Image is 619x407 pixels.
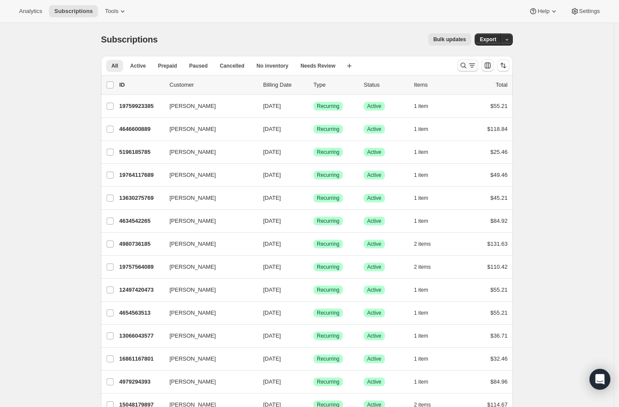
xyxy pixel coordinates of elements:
button: 1 item [414,100,438,112]
div: 13066043577[PERSON_NAME][DATE]SuccessRecurringSuccessActive1 item$36.71 [119,330,508,342]
span: [PERSON_NAME] [169,355,216,363]
span: $32.46 [490,355,508,362]
span: Analytics [19,8,42,15]
p: 13630275769 [119,194,163,202]
span: Active [367,309,381,316]
div: 13630275769[PERSON_NAME][DATE]SuccessRecurringSuccessActive1 item$45.21 [119,192,508,204]
span: Active [367,172,381,179]
span: Recurring [317,149,339,156]
span: [DATE] [263,332,281,339]
button: Tools [100,5,132,17]
button: Bulk updates [428,33,471,46]
span: Recurring [317,378,339,385]
span: [DATE] [263,103,281,109]
p: ID [119,81,163,89]
span: Active [130,62,146,69]
span: [DATE] [263,264,281,270]
span: 1 item [414,195,428,202]
button: 1 item [414,307,438,319]
span: 1 item [414,378,428,385]
p: 4654563513 [119,309,163,317]
div: 4654563513[PERSON_NAME][DATE]SuccessRecurringSuccessActive1 item$55.21 [119,307,508,319]
span: Active [367,287,381,293]
button: [PERSON_NAME] [164,352,251,366]
span: [PERSON_NAME] [169,194,216,202]
span: Help [538,8,549,15]
p: Status [364,81,407,89]
p: 19764117689 [119,171,163,179]
div: Items [414,81,457,89]
button: Sort the results [497,59,509,72]
span: [PERSON_NAME] [169,125,216,133]
span: [PERSON_NAME] [169,102,216,111]
button: 1 item [414,330,438,342]
button: [PERSON_NAME] [164,306,251,320]
span: $25.46 [490,149,508,155]
span: Subscriptions [54,8,93,15]
button: 1 item [414,215,438,227]
div: 4634542265[PERSON_NAME][DATE]SuccessRecurringSuccessActive1 item$84.92 [119,215,508,227]
span: [PERSON_NAME] [169,286,216,294]
span: Active [367,195,381,202]
div: 4980736185[PERSON_NAME][DATE]SuccessRecurringSuccessActive2 items$131.63 [119,238,508,250]
button: 1 item [414,192,438,204]
button: [PERSON_NAME] [164,329,251,343]
span: 1 item [414,309,428,316]
span: 1 item [414,287,428,293]
span: Active [367,332,381,339]
span: [DATE] [263,149,281,155]
span: [PERSON_NAME] [169,263,216,271]
button: Customize table column order and visibility [482,59,494,72]
span: Recurring [317,332,339,339]
button: 1 item [414,169,438,181]
button: Analytics [14,5,47,17]
button: [PERSON_NAME] [164,283,251,297]
span: [DATE] [263,287,281,293]
span: 1 item [414,126,428,133]
p: 4979294393 [119,378,163,386]
span: [DATE] [263,241,281,247]
span: [PERSON_NAME] [169,240,216,248]
p: 5196185785 [119,148,163,156]
span: 1 item [414,172,428,179]
div: Open Intercom Messenger [590,369,610,390]
span: [PERSON_NAME] [169,378,216,386]
button: [PERSON_NAME] [164,145,251,159]
div: 4979294393[PERSON_NAME][DATE]SuccessRecurringSuccessActive1 item$84.96 [119,376,508,388]
span: $49.46 [490,172,508,178]
span: Active [367,264,381,270]
span: No inventory [257,62,288,69]
div: 5196185785[PERSON_NAME][DATE]SuccessRecurringSuccessActive1 item$25.46 [119,146,508,158]
span: All [111,62,118,69]
span: $45.21 [490,195,508,201]
span: $131.63 [487,241,508,247]
div: 16861167801[PERSON_NAME][DATE]SuccessRecurringSuccessActive1 item$32.46 [119,353,508,365]
span: [DATE] [263,309,281,316]
button: 1 item [414,376,438,388]
div: 19757564089[PERSON_NAME][DATE]SuccessRecurringSuccessActive2 items$110.42 [119,261,508,273]
span: 1 item [414,103,428,110]
button: Search and filter results [457,59,478,72]
span: Recurring [317,287,339,293]
button: Help [524,5,563,17]
span: Tools [105,8,118,15]
span: Cancelled [220,62,244,69]
span: Prepaid [158,62,177,69]
span: Active [367,355,381,362]
span: Recurring [317,195,339,202]
button: 2 items [414,261,440,273]
button: [PERSON_NAME] [164,375,251,389]
span: 1 item [414,332,428,339]
span: Bulk updates [433,36,466,43]
button: [PERSON_NAME] [164,214,251,228]
span: Active [367,149,381,156]
span: [PERSON_NAME] [169,148,216,156]
div: 4646600889[PERSON_NAME][DATE]SuccessRecurringSuccessActive1 item$118.84 [119,123,508,135]
button: [PERSON_NAME] [164,168,251,182]
span: Recurring [317,309,339,316]
button: 1 item [414,353,438,365]
span: $55.21 [490,309,508,316]
span: Recurring [317,241,339,247]
span: $55.21 [490,287,508,293]
button: Subscriptions [49,5,98,17]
